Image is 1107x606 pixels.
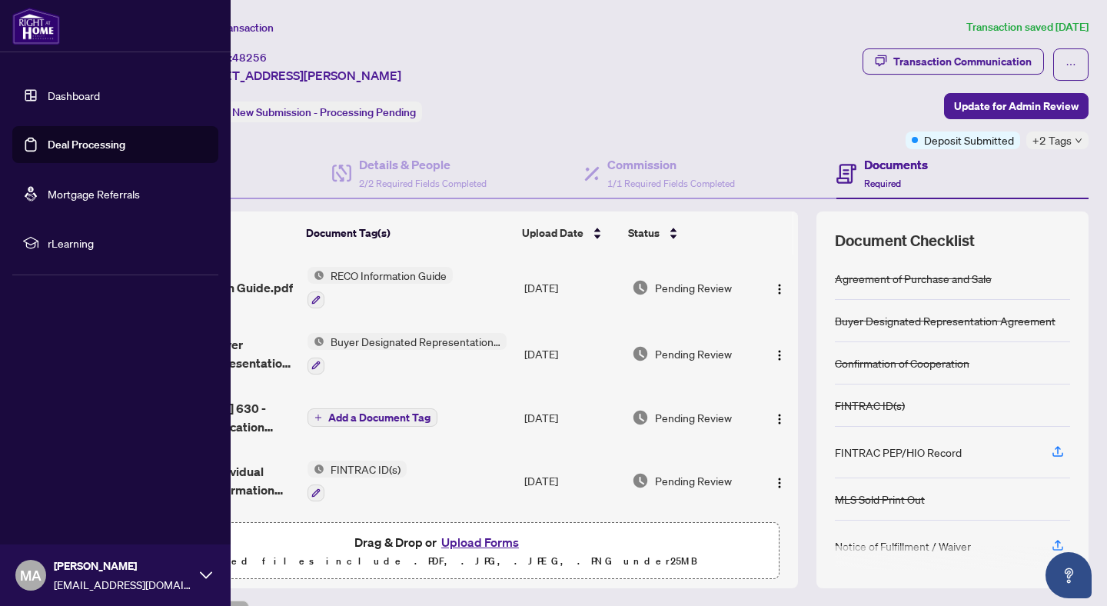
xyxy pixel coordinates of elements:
span: View Transaction [191,21,274,35]
span: Add a Document Tag [328,412,430,423]
div: FINTRAC ID(s) [835,397,905,414]
span: down [1075,137,1082,145]
span: FINTRAC ID(s) [324,461,407,478]
button: Logo [767,405,792,430]
span: rLearning [48,235,208,251]
span: Pending Review [655,409,732,426]
span: RECO Information Guide [324,267,453,284]
img: Document Status [632,409,649,426]
img: logo [12,8,60,45]
span: Drag & Drop orUpload FormsSupported files include .PDF, .JPG, .JPEG, .PNG under25MB [99,523,779,580]
td: [DATE] [518,387,626,448]
img: Logo [773,477,786,489]
span: Pending Review [655,345,732,362]
div: Notice of Fulfillment / Waiver [835,538,971,554]
button: Add a Document Tag [307,408,437,427]
img: Logo [773,349,786,361]
th: Upload Date [516,211,623,255]
span: 48256 [232,51,267,65]
button: Status IconFINTRAC ID(s) [307,461,407,502]
span: Required [864,178,901,189]
h4: Details & People [359,155,487,174]
button: Status IconRECO Information Guide [307,267,453,308]
span: 1/1 Required Fields Completed [607,178,735,189]
img: Status Icon [307,461,324,478]
img: Document Status [632,279,649,296]
img: Document Status [632,345,649,362]
button: Upload Forms [437,532,524,552]
span: New Submission - Processing Pending [232,105,416,119]
div: MLS Sold Print Out [835,491,925,508]
span: Status [628,225,660,241]
button: Open asap [1045,552,1092,598]
span: 2/2 Required Fields Completed [359,178,487,189]
td: [DATE] [518,321,626,387]
button: Transaction Communication [863,48,1044,75]
button: Update for Admin Review [944,93,1089,119]
span: Document Checklist [835,230,975,251]
a: Dashboard [48,88,100,102]
div: Confirmation of Cooperation [835,355,969,371]
span: Upload Date [522,225,583,241]
td: [DATE] [518,255,626,321]
div: Agreement of Purchase and Sale [835,270,992,287]
th: Status [622,211,756,255]
span: ellipsis [1065,59,1076,70]
a: Deal Processing [48,138,125,151]
p: Supported files include .PDF, .JPG, .JPEG, .PNG under 25 MB [108,552,770,571]
img: Document Status [632,472,649,489]
span: Update for Admin Review [954,94,1079,118]
th: Document Tag(s) [300,211,516,255]
div: Status: [191,102,422,122]
div: FINTRAC PEP/HIO Record [835,444,962,461]
span: Deposit Submitted [924,132,1014,148]
article: Transaction saved [DATE] [966,18,1089,36]
td: [DATE] [518,448,626,514]
button: Status IconBuyer Designated Representation Agreement [307,333,507,375]
button: Logo [767,468,792,493]
a: Mortgage Referrals [48,187,140,201]
span: +2 Tags [1032,132,1072,149]
div: Transaction Communication [893,49,1032,74]
span: Pending Review [655,279,732,296]
span: plus [314,414,322,421]
img: Status Icon [307,267,324,284]
span: [EMAIL_ADDRESS][DOMAIN_NAME] [54,576,192,593]
button: Logo [767,275,792,300]
div: Buyer Designated Representation Agreement [835,312,1055,329]
span: [STREET_ADDRESS][PERSON_NAME] [191,66,401,85]
span: [PERSON_NAME] [54,558,192,574]
h4: Documents [864,155,928,174]
img: Logo [773,283,786,295]
span: Drag & Drop or [354,532,524,552]
img: Status Icon [307,333,324,350]
span: Buyer Designated Representation Agreement [324,333,507,350]
button: Logo [767,341,792,366]
span: MA [20,564,42,586]
img: Logo [773,413,786,425]
button: Add a Document Tag [307,408,437,428]
span: Pending Review [655,472,732,489]
h4: Commission [607,155,735,174]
